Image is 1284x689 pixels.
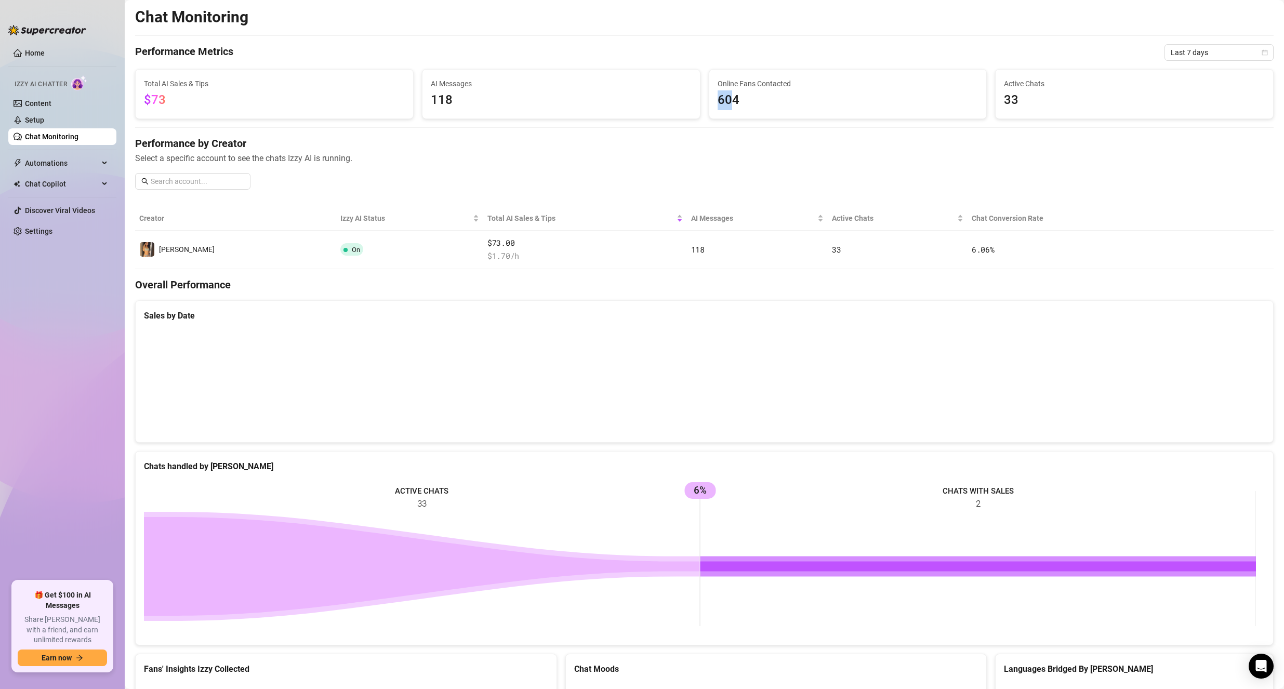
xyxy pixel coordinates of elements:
span: 604 [718,90,978,110]
span: calendar [1262,49,1268,56]
span: 33 [832,244,841,255]
span: Online Fans Contacted [718,78,978,89]
img: AI Chatter [71,75,87,90]
h4: Performance by Creator [135,136,1274,151]
th: Active Chats [828,206,968,231]
img: Chat Copilot [14,180,20,188]
h4: Overall Performance [135,277,1274,292]
h4: Performance Metrics [135,44,233,61]
div: Sales by Date [144,309,1265,322]
span: Total AI Sales & Tips [487,213,674,224]
th: Total AI Sales & Tips [483,206,686,231]
span: $73.00 [487,237,682,249]
span: Izzy AI Status [340,213,471,224]
span: On [352,246,360,254]
span: AI Messages [691,213,815,224]
span: Active Chats [832,213,955,224]
span: arrow-right [76,654,83,661]
span: AI Messages [431,78,692,89]
span: [PERSON_NAME] [159,245,215,254]
div: Chats handled by [PERSON_NAME] [144,460,1265,473]
span: 🎁 Get $100 in AI Messages [18,590,107,611]
a: Home [25,49,45,57]
span: Share [PERSON_NAME] with a friend, and earn unlimited rewards [18,615,107,645]
span: 33 [1004,90,1265,110]
h2: Chat Monitoring [135,7,248,27]
span: Chat Copilot [25,176,99,192]
img: logo-BBDzfeDw.svg [8,25,86,35]
span: search [141,178,149,185]
span: Select a specific account to see the chats Izzy AI is running. [135,152,1274,165]
div: Languages Bridged By [PERSON_NAME] [1004,662,1265,675]
span: Active Chats [1004,78,1265,89]
span: $73 [144,92,166,107]
input: Search account... [151,176,244,187]
th: Creator [135,206,336,231]
img: Karlea [140,242,154,257]
span: 6.06 % [972,244,995,255]
a: Settings [25,227,52,235]
span: 118 [691,244,705,255]
div: Fans' Insights Izzy Collected [144,662,548,675]
th: AI Messages [687,206,828,231]
span: Total AI Sales & Tips [144,78,405,89]
span: Automations [25,155,99,171]
a: Setup [25,116,44,124]
span: Last 7 days [1171,45,1267,60]
a: Chat Monitoring [25,132,78,141]
a: Discover Viral Videos [25,206,95,215]
div: Chat Moods [574,662,978,675]
th: Izzy AI Status [336,206,483,231]
span: $ 1.70 /h [487,250,682,262]
span: Earn now [42,654,72,662]
span: 118 [431,90,692,110]
span: thunderbolt [14,159,22,167]
a: Content [25,99,51,108]
th: Chat Conversion Rate [968,206,1160,231]
div: Open Intercom Messenger [1249,654,1274,679]
span: Izzy AI Chatter [15,79,67,89]
button: Earn nowarrow-right [18,650,107,666]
